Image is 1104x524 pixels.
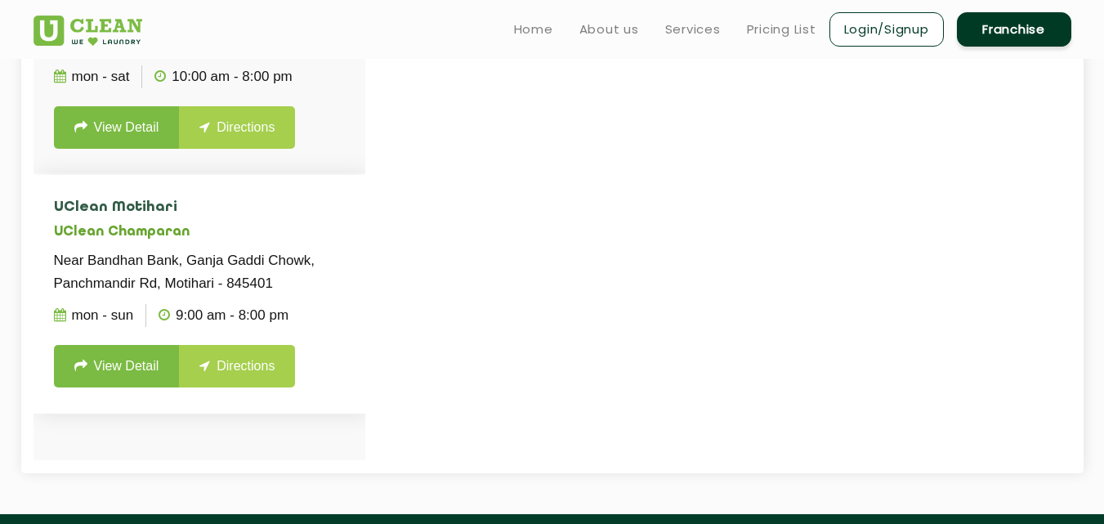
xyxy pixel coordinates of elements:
a: View Detail [54,106,180,149]
a: Directions [179,106,295,149]
a: Login/Signup [829,12,944,47]
a: Home [514,20,553,39]
a: About us [579,20,639,39]
p: Mon - Sun [54,304,134,327]
p: Near Bandhan Bank, Ganja Gaddi Chowk, Panchmandir Rd, Motihari - 845401 [54,249,345,295]
a: Directions [179,345,295,387]
img: UClean Laundry and Dry Cleaning [34,16,142,46]
h5: UClean Champaran [54,225,345,240]
h4: UClean Motihari [54,199,345,216]
p: 10:00 AM - 8:00 PM [154,65,292,88]
p: 9:00 AM - 8:00 PM [159,304,288,327]
a: Franchise [957,12,1071,47]
a: Pricing List [747,20,816,39]
a: View Detail [54,345,180,387]
p: Mon - Sat [54,65,130,88]
a: Services [665,20,721,39]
